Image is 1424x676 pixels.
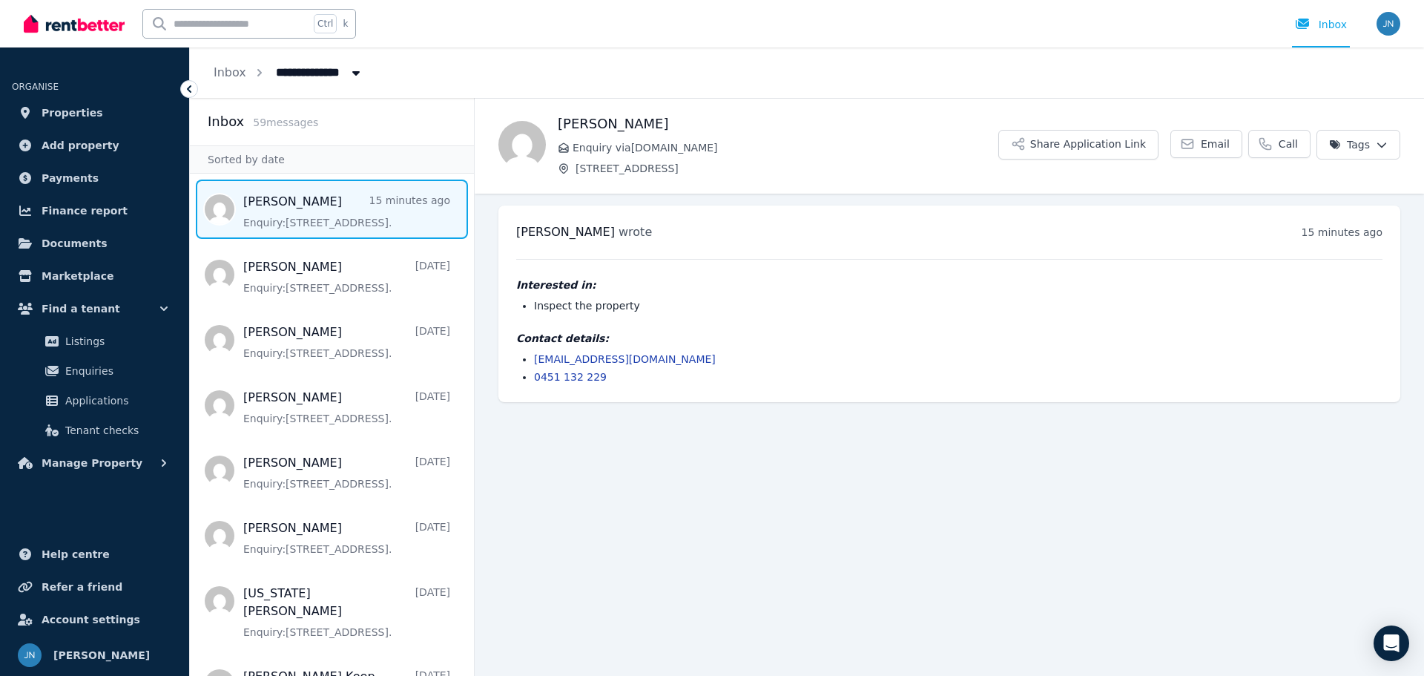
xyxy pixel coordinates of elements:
[18,326,171,356] a: Listings
[65,392,165,410] span: Applications
[42,578,122,596] span: Refer a friend
[42,300,120,318] span: Find a tenant
[208,111,244,132] h2: Inbox
[243,519,450,557] a: [PERSON_NAME][DATE]Enquiry:[STREET_ADDRESS].
[498,121,546,168] img: Laura jimenez
[243,389,450,426] a: [PERSON_NAME][DATE]Enquiry:[STREET_ADDRESS].
[24,13,125,35] img: RentBetter
[534,353,716,365] a: [EMAIL_ADDRESS][DOMAIN_NAME]
[214,65,246,79] a: Inbox
[243,324,450,361] a: [PERSON_NAME][DATE]Enquiry:[STREET_ADDRESS].
[18,643,42,667] img: Jason Nissen
[42,454,142,472] span: Manage Property
[573,140,998,155] span: Enquiry via [DOMAIN_NAME]
[1316,130,1400,160] button: Tags
[12,196,177,226] a: Finance report
[12,605,177,634] a: Account settings
[1329,137,1370,152] span: Tags
[42,169,99,187] span: Payments
[65,362,165,380] span: Enquiries
[1248,130,1311,158] a: Call
[18,356,171,386] a: Enquiries
[516,278,1382,292] h4: Interested in:
[190,47,387,98] nav: Breadcrumb
[243,193,450,230] a: [PERSON_NAME]15 minutes agoEnquiry:[STREET_ADDRESS].
[1302,226,1382,238] time: 15 minutes ago
[12,539,177,569] a: Help centre
[18,416,171,445] a: Tenant checks
[42,202,128,220] span: Finance report
[12,448,177,478] button: Manage Property
[314,14,337,33] span: Ctrl
[65,332,165,350] span: Listings
[42,234,108,252] span: Documents
[42,137,119,154] span: Add property
[558,114,998,134] h1: [PERSON_NAME]
[534,298,1382,313] li: Inspect the property
[534,371,607,383] a: 0451 132 229
[1279,137,1298,151] span: Call
[12,572,177,602] a: Refer a friend
[1374,626,1409,661] div: Open Intercom Messenger
[12,294,177,324] button: Find a tenant
[576,161,998,176] span: [STREET_ADDRESS]
[998,130,1158,160] button: Share Application Link
[516,225,615,239] span: [PERSON_NAME]
[18,386,171,416] a: Applications
[619,225,652,239] span: wrote
[243,585,450,640] a: [US_STATE][PERSON_NAME][DATE]Enquiry:[STREET_ADDRESS].
[1170,130,1242,158] a: Email
[190,145,474,174] div: Sorted by date
[53,646,150,664] span: [PERSON_NAME]
[243,454,450,491] a: [PERSON_NAME][DATE]Enquiry:[STREET_ADDRESS].
[12,131,177,160] a: Add property
[1201,137,1230,151] span: Email
[42,267,113,285] span: Marketplace
[516,331,1382,346] h4: Contact details:
[42,545,110,563] span: Help centre
[253,117,318,128] span: 59 message s
[12,98,177,128] a: Properties
[12,163,177,193] a: Payments
[42,611,140,629] span: Account settings
[1295,17,1347,32] div: Inbox
[12,82,59,92] span: ORGANISE
[243,258,450,295] a: [PERSON_NAME][DATE]Enquiry:[STREET_ADDRESS].
[1377,12,1400,36] img: Jason Nissen
[12,229,177,258] a: Documents
[65,421,165,439] span: Tenant checks
[343,18,348,30] span: k
[12,261,177,291] a: Marketplace
[42,104,103,122] span: Properties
